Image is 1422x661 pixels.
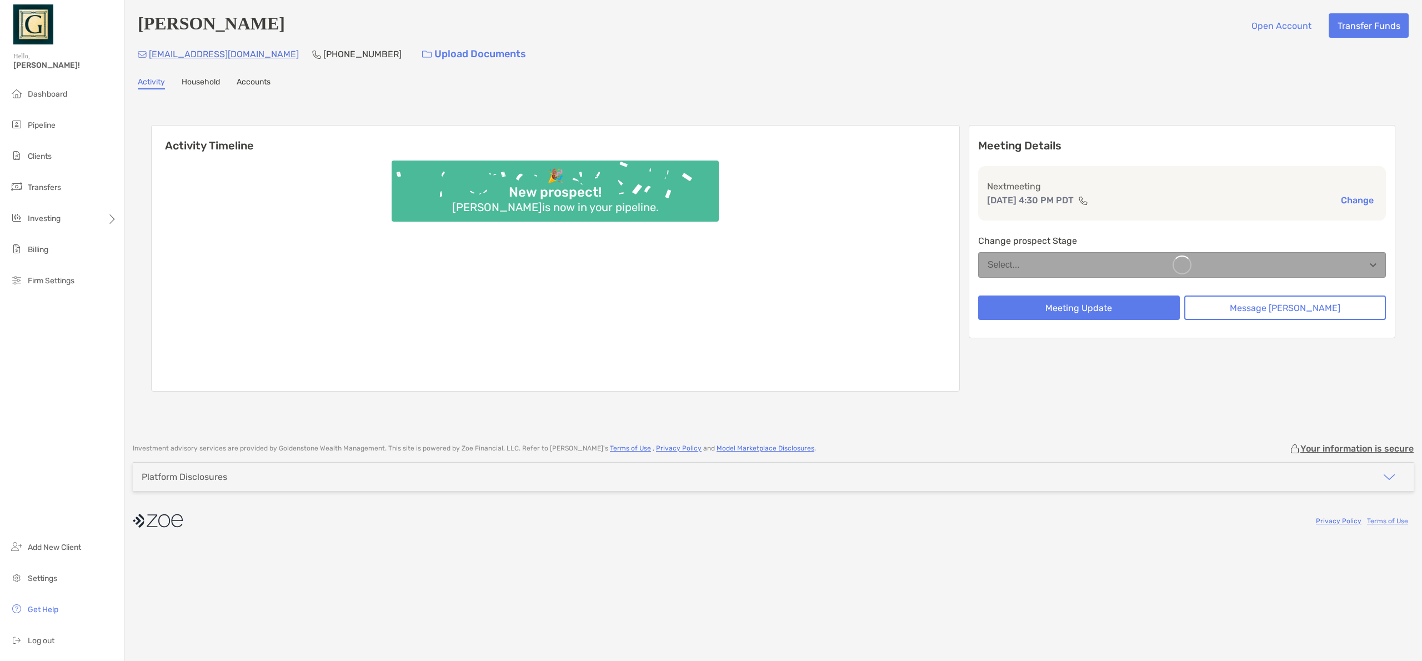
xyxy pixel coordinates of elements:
div: New prospect! [504,184,606,201]
img: Phone Icon [312,50,321,59]
span: Transfers [28,183,61,192]
a: Privacy Policy [1316,517,1361,525]
button: Change [1338,194,1377,206]
img: communication type [1078,196,1088,205]
h6: Activity Timeline [152,126,959,152]
img: investing icon [10,211,23,224]
span: Get Help [28,605,58,614]
a: Privacy Policy [656,444,702,452]
p: Meeting Details [978,139,1386,153]
p: Investment advisory services are provided by Goldenstone Wealth Management . This site is powered... [133,444,816,453]
span: Pipeline [28,121,56,130]
img: add_new_client icon [10,540,23,553]
a: Household [182,77,220,89]
button: Transfer Funds [1329,13,1409,38]
img: get-help icon [10,602,23,615]
p: [PHONE_NUMBER] [323,47,402,61]
img: transfers icon [10,180,23,193]
img: dashboard icon [10,87,23,100]
button: Open Account [1243,13,1320,38]
img: Zoe Logo [13,4,53,44]
span: Investing [28,214,61,223]
p: Change prospect Stage [978,234,1386,248]
span: Firm Settings [28,276,74,286]
img: clients icon [10,149,23,162]
span: Dashboard [28,89,67,99]
a: Terms of Use [1367,517,1408,525]
a: Upload Documents [415,42,533,66]
img: settings icon [10,571,23,584]
img: icon arrow [1383,470,1396,484]
div: 🎉 [543,168,568,184]
button: Meeting Update [978,296,1180,320]
img: logout icon [10,633,23,647]
img: button icon [422,51,432,58]
img: pipeline icon [10,118,23,131]
img: billing icon [10,242,23,256]
p: Your information is secure [1300,443,1414,454]
a: Model Marketplace Disclosures [717,444,814,452]
span: Add New Client [28,543,81,552]
p: Next meeting [987,179,1377,193]
span: Settings [28,574,57,583]
span: Clients [28,152,52,161]
div: [PERSON_NAME] is now in your pipeline. [448,201,663,214]
a: Accounts [237,77,271,89]
img: firm-settings icon [10,273,23,287]
img: company logo [133,508,183,533]
img: Email Icon [138,51,147,58]
button: Message [PERSON_NAME] [1184,296,1386,320]
span: [PERSON_NAME]! [13,61,117,70]
h4: [PERSON_NAME] [138,13,285,38]
p: [DATE] 4:30 PM PDT [987,193,1074,207]
a: Activity [138,77,165,89]
div: Platform Disclosures [142,472,227,482]
span: Billing [28,245,48,254]
p: [EMAIL_ADDRESS][DOMAIN_NAME] [149,47,299,61]
a: Terms of Use [610,444,651,452]
span: Log out [28,636,54,645]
